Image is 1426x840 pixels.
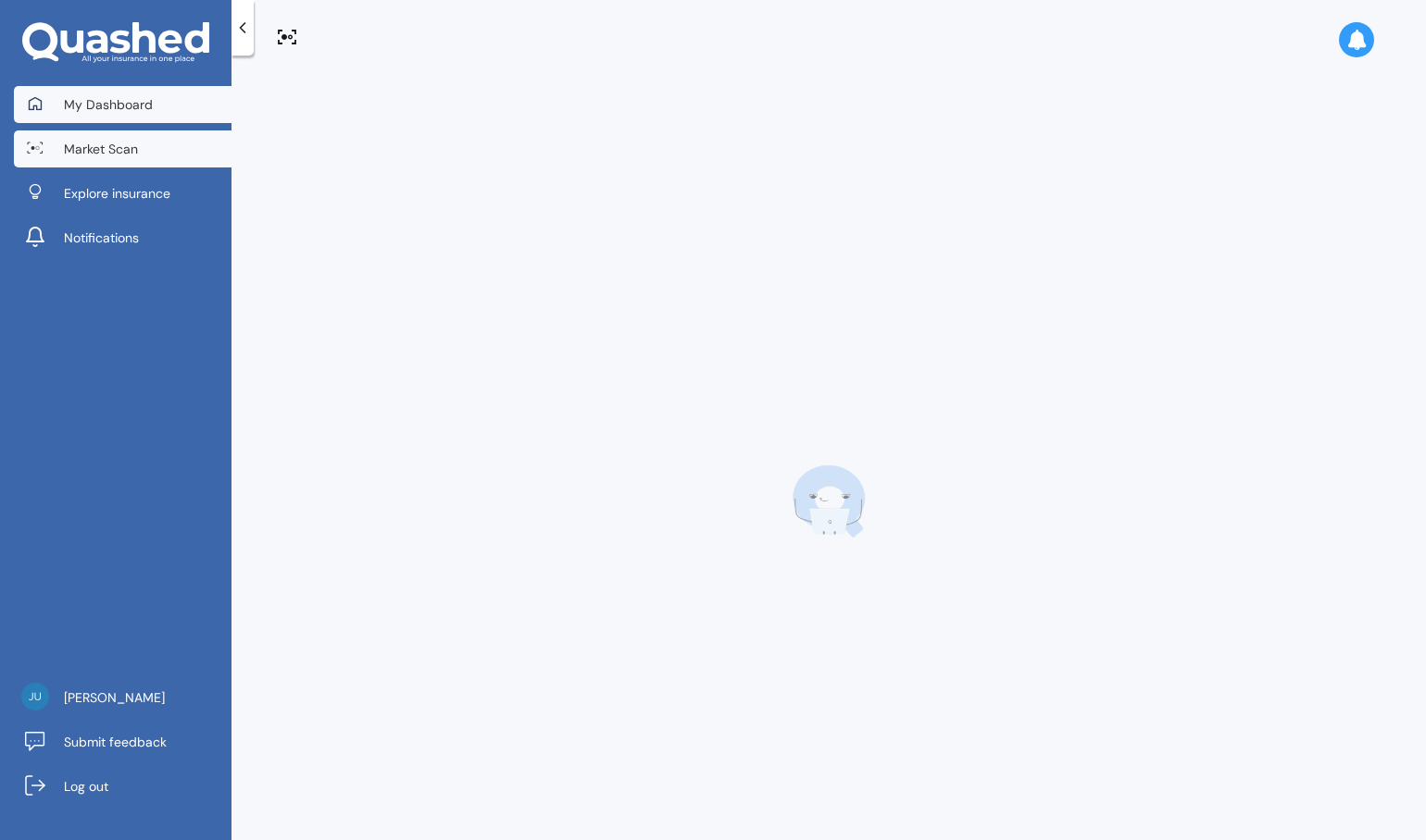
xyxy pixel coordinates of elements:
[21,683,49,710] img: b098fd21a97e2103b915261ee479d459
[64,777,108,796] span: Log out
[64,688,165,707] span: [PERSON_NAME]
[64,140,138,158] span: Market Scan
[14,679,231,716] a: [PERSON_NAME]
[64,184,170,203] span: Explore insurance
[64,733,167,751] span: Submit feedback
[64,95,153,114] span: My Dashboard
[792,464,866,538] img: q-laptop.bc25ffb5ccee3f42f31d.webp
[14,219,231,256] a: Notifications
[14,175,231,212] a: Explore insurance
[14,86,231,123] a: My Dashboard
[14,723,231,760] a: Submit feedback
[14,768,231,805] a: Log out
[64,229,139,247] span: Notifications
[14,130,231,167] a: Market Scan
